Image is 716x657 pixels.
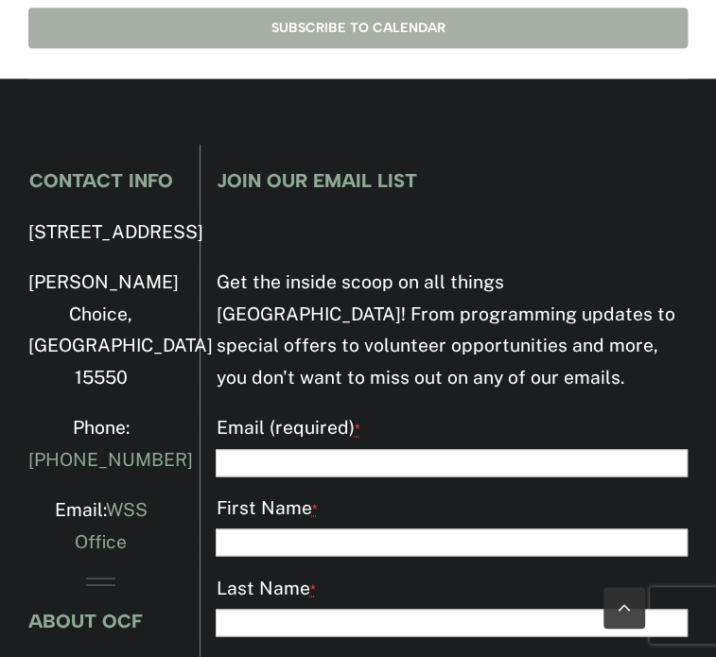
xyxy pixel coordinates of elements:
[354,421,359,437] abbr: required
[28,170,173,191] h4: CONTACT INFO
[28,449,193,470] a: [PHONE_NUMBER]
[216,170,688,191] h4: JOIN OUR EMAIL LIST
[309,581,315,597] abbr: required
[28,267,173,394] p: [PERSON_NAME] Choice, [GEOGRAPHIC_DATA] 15550
[28,412,173,476] p: Phone:
[216,493,688,526] label: First Name
[28,610,173,631] h4: ABOUT OCF
[216,573,688,606] label: Last Name
[28,494,173,559] p: Email:
[75,499,148,552] a: WSS Office
[28,216,173,249] p: [STREET_ADDRESS]
[216,412,688,445] label: Email (required)
[216,267,688,394] p: Get the inside scoop on all things [GEOGRAPHIC_DATA]! From programming updates to special offers ...
[311,501,317,517] abbr: required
